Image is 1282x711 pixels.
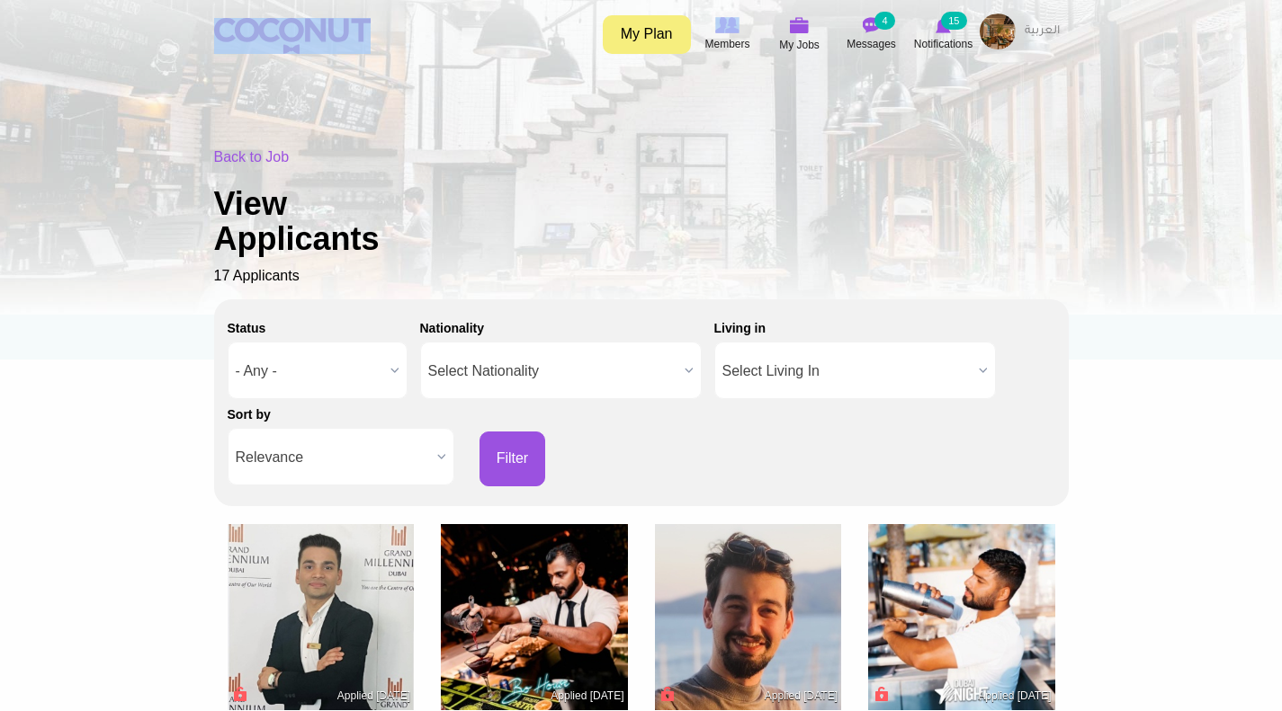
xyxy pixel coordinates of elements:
a: Back to Job [214,149,290,164]
img: Turkesh Enveroglu's picture [655,524,842,711]
div: 17 Applicants [214,147,1069,287]
a: My Plan [603,15,691,54]
img: Upendra Sulochana's picture [441,524,628,711]
span: Select Living In [722,342,972,400]
span: Select Nationality [428,342,677,400]
small: 15 [941,12,966,30]
span: Connect to Unlock the Profile [659,685,675,703]
h1: View Applicants [214,186,439,257]
img: My Jobs [790,17,810,33]
label: Nationality [420,319,485,337]
span: Messages [847,35,896,53]
a: العربية [1016,13,1069,49]
img: Notifications [936,17,951,33]
img: Home [214,18,371,54]
span: My Jobs [779,36,820,54]
a: Browse Members Members [692,13,764,55]
span: - Any - [236,342,383,400]
span: Relevance [236,429,430,486]
span: Connect to Unlock the Profile [231,685,247,703]
button: Filter [480,431,546,486]
small: 4 [874,12,894,30]
a: Notifications Notifications 15 [908,13,980,55]
img: Messages [863,17,881,33]
a: Messages Messages 4 [836,13,908,55]
span: Notifications [914,35,973,53]
label: Living in [714,319,767,337]
label: Status [228,319,266,337]
span: Connect to Unlock the Profile [872,685,888,703]
span: Members [704,35,749,53]
label: Sort by [228,405,271,423]
a: My Jobs My Jobs [764,13,836,56]
img: Biplab Paul's picture [228,524,415,711]
img: Browse Members [715,17,739,33]
img: Nitin Chhibber's picture [868,524,1055,711]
